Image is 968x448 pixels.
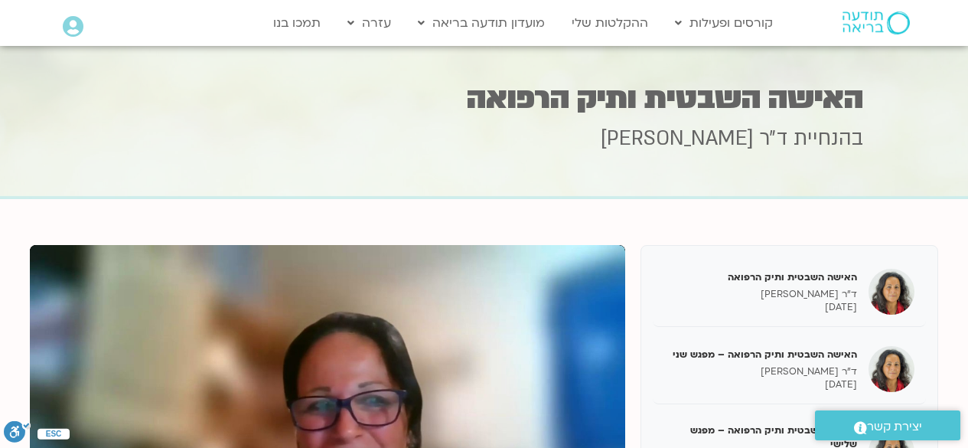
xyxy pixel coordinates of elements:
[815,410,960,440] a: יצירת קשר
[664,378,857,391] p: [DATE]
[794,125,863,152] span: בהנחיית
[664,288,857,301] p: ד״ר [PERSON_NAME]
[869,346,914,392] img: האישה השבטית ותיק הרפואה – מפגש שני
[340,8,399,38] a: עזרה
[664,301,857,314] p: [DATE]
[869,269,914,315] img: האישה השבטית ותיק הרפואה
[667,8,781,38] a: קורסים ופעילות
[564,8,656,38] a: ההקלטות שלי
[867,417,922,437] span: יצירת קשר
[664,348,857,361] h5: האישה השבטית ותיק הרפואה – מפגש שני
[664,270,857,284] h5: האישה השבטית ותיק הרפואה
[601,125,787,152] span: ד״ר [PERSON_NAME]
[843,11,910,34] img: תודעה בריאה
[410,8,552,38] a: מועדון תודעה בריאה
[266,8,328,38] a: תמכו בנו
[106,83,863,113] h1: האישה השבטית ותיק הרפואה
[664,365,857,378] p: ד״ר [PERSON_NAME]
